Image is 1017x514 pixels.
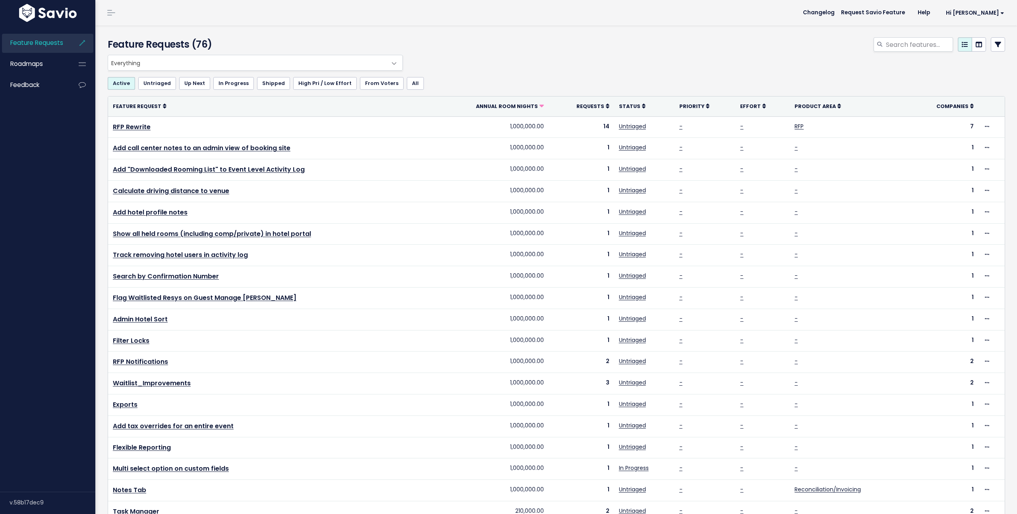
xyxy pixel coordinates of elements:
a: Exports [113,400,137,409]
a: Untriaged [619,272,646,280]
td: 1 [549,202,614,223]
td: 1 [907,245,978,266]
a: - [795,293,798,301]
a: - [679,293,683,301]
a: Admin Hotel Sort [113,315,168,324]
a: Feedback [2,76,66,94]
td: 1 [907,266,978,288]
a: Calculate driving distance to venue [113,186,229,195]
a: Up Next [179,77,210,90]
a: From Voters [360,77,404,90]
td: 1 [907,309,978,330]
a: Untriaged [619,229,646,237]
a: Annual Room Nights [476,102,544,110]
a: Companies [936,102,974,110]
span: Effort [740,103,761,110]
td: 1 [549,287,614,309]
a: - [679,421,683,429]
td: 1,000,000.00 [430,287,549,309]
td: 1 [549,309,614,330]
td: 1 [907,480,978,501]
a: Feature Request [113,102,166,110]
a: Notes Tab [113,485,146,495]
td: 1,000,000.00 [430,480,549,501]
td: 1,000,000.00 [430,116,549,138]
a: Untriaged [619,400,646,408]
a: Untriaged [619,293,646,301]
a: Reconciliation/Invoicing [795,485,861,493]
td: 1 [549,415,614,437]
td: 1,000,000.00 [430,180,549,202]
a: Untriaged [619,250,646,258]
td: 1 [549,394,614,415]
td: 7 [907,116,978,138]
a: - [740,208,743,216]
a: Untriaged [619,421,646,429]
a: - [740,336,743,344]
td: 1,000,000.00 [430,373,549,394]
a: Untriaged [619,336,646,344]
a: - [679,208,683,216]
td: 1 [907,223,978,245]
a: Product Area [795,102,841,110]
a: Priority [679,102,710,110]
td: 1 [549,245,614,266]
td: 1,000,000.00 [430,330,549,352]
img: logo-white.9d6f32f41409.svg [17,4,79,22]
a: Search by Confirmation Number [113,272,219,281]
a: - [679,122,683,130]
a: In Progress [213,77,254,90]
a: Requests [576,102,609,110]
td: 1 [907,437,978,458]
a: - [679,186,683,194]
a: - [679,464,683,472]
td: 3 [549,373,614,394]
span: Changelog [803,10,835,15]
a: Untriaged [619,443,646,451]
a: All [407,77,424,90]
a: - [795,443,798,451]
td: 2 [907,352,978,373]
span: Status [619,103,640,110]
span: Priority [679,103,704,110]
td: 1,000,000.00 [430,437,549,458]
a: - [795,357,798,365]
a: - [795,208,798,216]
span: Roadmaps [10,60,43,68]
td: 1 [907,138,978,159]
span: Annual Room Nights [476,103,538,110]
span: Requests [576,103,604,110]
a: - [795,379,798,386]
td: 1,000,000.00 [430,138,549,159]
a: - [679,485,683,493]
a: Feature Requests [2,34,66,52]
a: - [740,165,743,173]
a: - [740,250,743,258]
a: - [740,229,743,237]
a: Untriaged [619,379,646,386]
a: Track removing hotel users in activity log [113,250,248,259]
span: Everything [108,55,403,71]
a: Request Savio Feature [835,7,911,19]
td: 1 [549,138,614,159]
a: Add call center notes to an admin view of booking site [113,143,290,153]
td: 1,000,000.00 [430,458,549,480]
a: - [740,186,743,194]
a: - [795,315,798,323]
span: Feature Requests [10,39,63,47]
a: Add "Downloaded Rooming List" to Event Level Activity Log [113,165,305,174]
td: 2 [907,373,978,394]
a: Filter Locks [113,336,149,345]
a: Help [911,7,936,19]
a: - [679,379,683,386]
a: - [740,315,743,323]
a: Effort [740,102,766,110]
a: Untriaged [619,122,646,130]
a: - [679,315,683,323]
a: - [679,443,683,451]
a: - [795,421,798,429]
td: 1 [907,159,978,181]
a: - [740,293,743,301]
a: - [740,143,743,151]
a: - [740,464,743,472]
